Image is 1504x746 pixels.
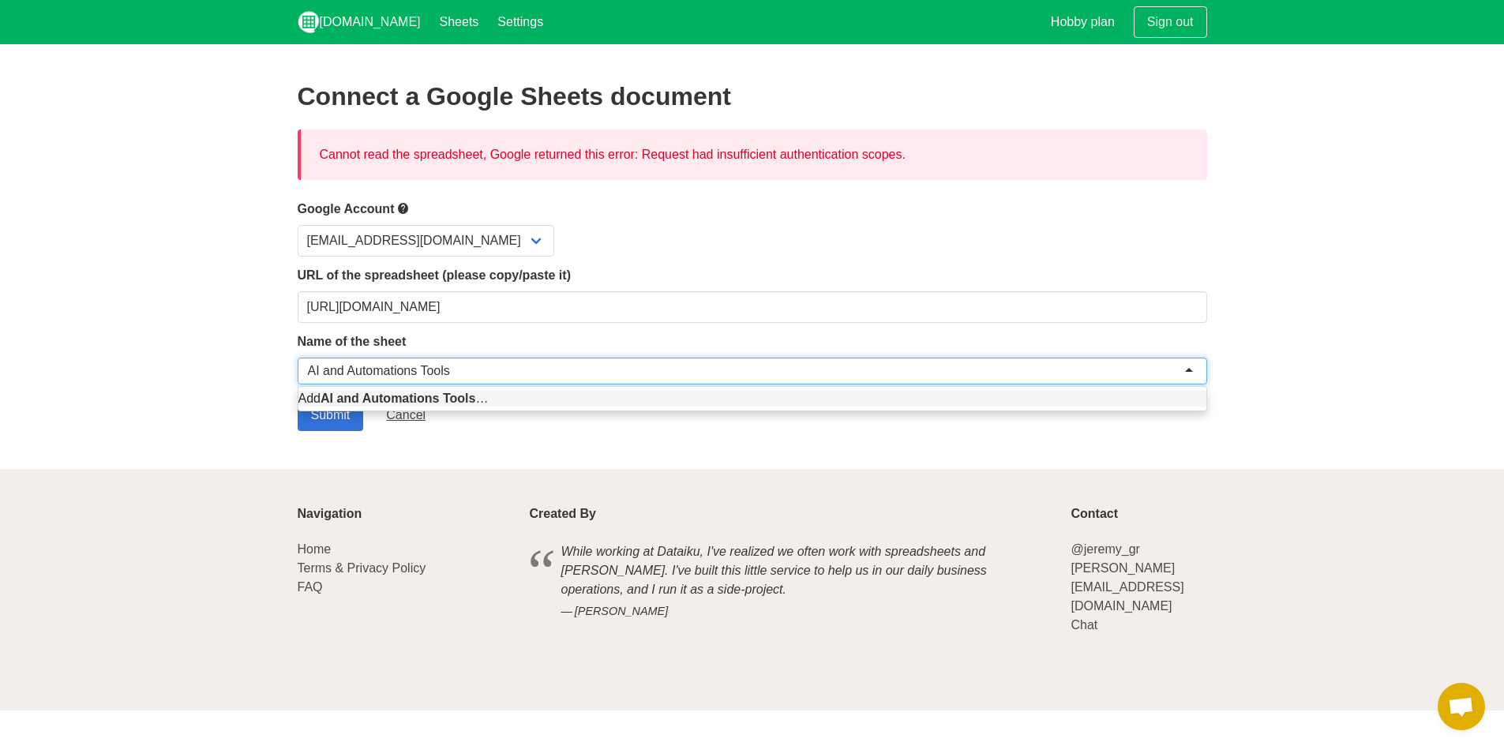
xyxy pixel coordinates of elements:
[1134,6,1207,38] a: Sign out
[298,82,1207,111] h2: Connect a Google Sheets document
[298,332,1207,351] label: Name of the sheet
[298,507,511,521] p: Navigation
[530,540,1052,623] blockquote: While working at Dataiku, I've realized we often work with spreadsheets and [PERSON_NAME]. I've b...
[298,391,1206,407] div: Add …
[298,542,332,556] a: Home
[298,266,1207,285] label: URL of the spreadsheet (please copy/paste it)
[530,507,1052,521] p: Created By
[561,603,1021,620] cite: [PERSON_NAME]
[298,580,323,594] a: FAQ
[1071,507,1206,521] p: Contact
[298,291,1207,323] input: Should start with https://docs.google.com/spreadsheets/d/
[298,399,364,431] input: Submit
[1438,683,1485,730] div: Open chat
[298,199,1207,219] label: Google Account
[373,399,439,431] a: Cancel
[298,11,320,33] img: logo_v2_white.png
[1071,542,1139,556] a: @jeremy_gr
[298,561,426,575] a: Terms & Privacy Policy
[1071,561,1183,613] a: [PERSON_NAME][EMAIL_ADDRESS][DOMAIN_NAME]
[298,129,1207,180] div: Cannot read the spreadsheet, Google returned this error: Request had insufficient authentication ...
[1071,618,1097,632] a: Chat
[321,392,475,405] strong: AI and Automations Tools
